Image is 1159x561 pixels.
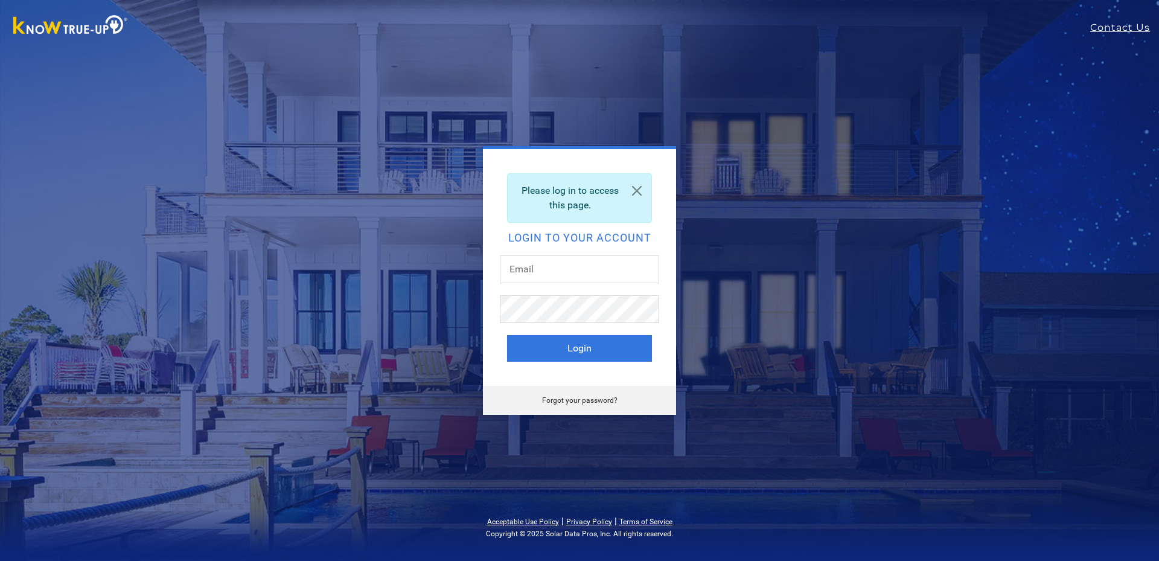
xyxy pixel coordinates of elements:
[566,518,612,526] a: Privacy Policy
[622,174,651,208] a: Close
[507,232,652,243] h2: Login to your account
[619,518,672,526] a: Terms of Service
[487,518,559,526] a: Acceptable Use Policy
[542,396,618,405] a: Forgot your password?
[561,515,564,527] span: |
[507,173,652,223] div: Please log in to access this page.
[7,13,134,40] img: Know True-Up
[1090,21,1159,35] a: Contact Us
[615,515,617,527] span: |
[500,255,659,283] input: Email
[507,335,652,362] button: Login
